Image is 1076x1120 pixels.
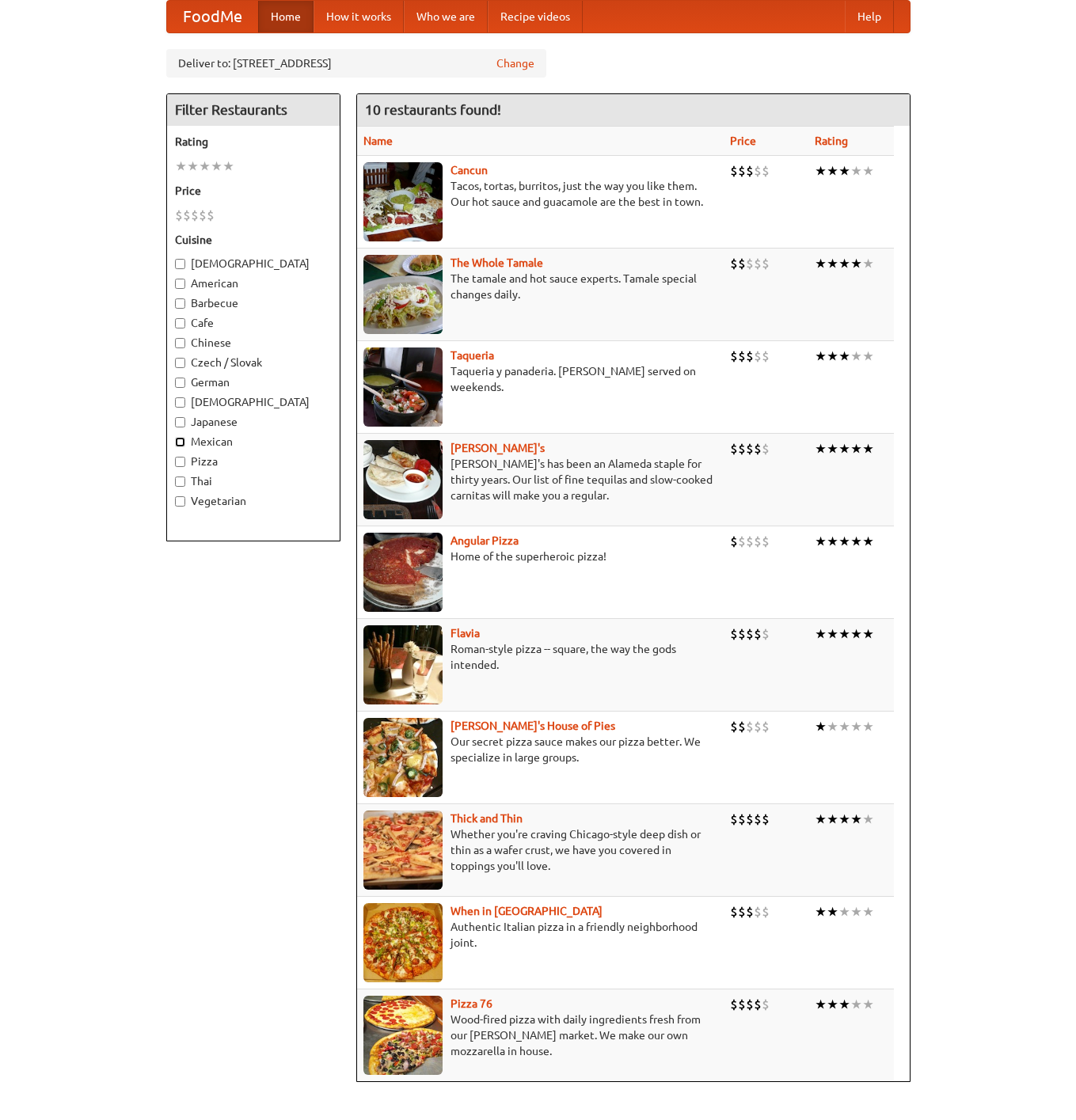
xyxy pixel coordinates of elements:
input: Thai [175,476,185,487]
label: Thai [175,473,332,489]
li: ★ [815,533,827,550]
a: How it works [314,1,404,32]
li: $ [762,347,770,365]
p: Taqueria y panaderia. [PERSON_NAME] served on weekends. [363,363,718,395]
li: ★ [815,162,827,180]
a: [PERSON_NAME]'s [451,442,545,454]
li: ★ [815,625,827,643]
li: $ [746,718,754,735]
li: $ [207,207,215,224]
li: ★ [850,440,862,457]
p: Roman-style pizza -- square, the way the gods intended. [363,641,718,673]
h5: Rating [175,134,332,150]
input: Japanese [175,417,185,427]
a: Recipe videos [488,1,583,32]
li: $ [754,811,762,828]
input: Vegetarian [175,496,185,507]
img: pedros.jpg [363,440,443,519]
a: When in [GEOGRAPHIC_DATA] [451,905,603,917]
li: $ [730,533,738,550]
li: ★ [815,347,827,365]
b: Angular Pizza [451,534,519,547]
label: [DEMOGRAPHIC_DATA] [175,256,332,271]
li: ★ [187,158,199,175]
a: FoodMe [167,1,258,32]
img: wholetamale.jpg [363,255,443,334]
img: flavia.jpg [363,625,443,704]
li: $ [746,440,754,457]
li: ★ [838,255,850,272]
li: $ [738,718,746,735]
li: $ [762,533,770,550]
label: Chinese [175,335,332,351]
li: $ [762,162,770,180]
li: ★ [850,996,862,1013]
b: [PERSON_NAME]'s House of Pies [451,719,615,732]
p: Home of the superheroic pizza! [363,549,718,564]
li: ★ [827,718,838,735]
li: ★ [827,903,838,921]
li: ★ [850,162,862,180]
li: ★ [850,718,862,735]
li: ★ [838,162,850,180]
li: $ [730,255,738,272]
li: $ [754,718,762,735]
label: Czech / Slovak [175,355,332,370]
li: $ [730,440,738,457]
p: The tamale and hot sauce experts. Tamale special changes daily. [363,271,718,302]
li: $ [199,207,207,224]
a: Name [363,135,393,147]
li: ★ [838,903,850,921]
a: Rating [815,135,848,147]
input: German [175,378,185,388]
li: ★ [175,158,187,175]
a: Cancun [451,164,488,177]
li: ★ [222,158,234,175]
li: $ [754,996,762,1013]
img: wheninrome.jpg [363,903,443,982]
a: Pizza 76 [451,997,492,1010]
li: ★ [838,625,850,643]
li: $ [762,255,770,272]
li: ★ [838,996,850,1013]
li: $ [175,207,183,224]
a: Price [730,135,756,147]
li: $ [738,162,746,180]
li: ★ [827,255,838,272]
input: Czech / Slovak [175,358,185,368]
li: ★ [862,903,874,921]
h4: Filter Restaurants [167,94,340,126]
img: thick.jpg [363,811,443,890]
li: $ [738,625,746,643]
li: $ [730,625,738,643]
img: luigis.jpg [363,718,443,797]
li: ★ [862,347,874,365]
li: ★ [850,625,862,643]
li: $ [730,903,738,921]
input: Chinese [175,338,185,348]
li: $ [762,903,770,921]
label: Barbecue [175,295,332,311]
li: $ [746,625,754,643]
a: Change [496,55,534,71]
p: Tacos, tortas, burritos, just the way you like them. Our hot sauce and guacamole are the best in ... [363,178,718,210]
li: $ [738,255,746,272]
li: $ [730,811,738,828]
li: ★ [838,440,850,457]
li: $ [738,996,746,1013]
li: ★ [862,811,874,828]
li: $ [730,347,738,365]
label: American [175,275,332,291]
li: $ [730,162,738,180]
li: ★ [827,162,838,180]
li: $ [730,996,738,1013]
li: $ [738,533,746,550]
a: Flavia [451,627,480,640]
li: ★ [838,811,850,828]
label: Mexican [175,434,332,450]
a: Taqueria [451,349,494,362]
